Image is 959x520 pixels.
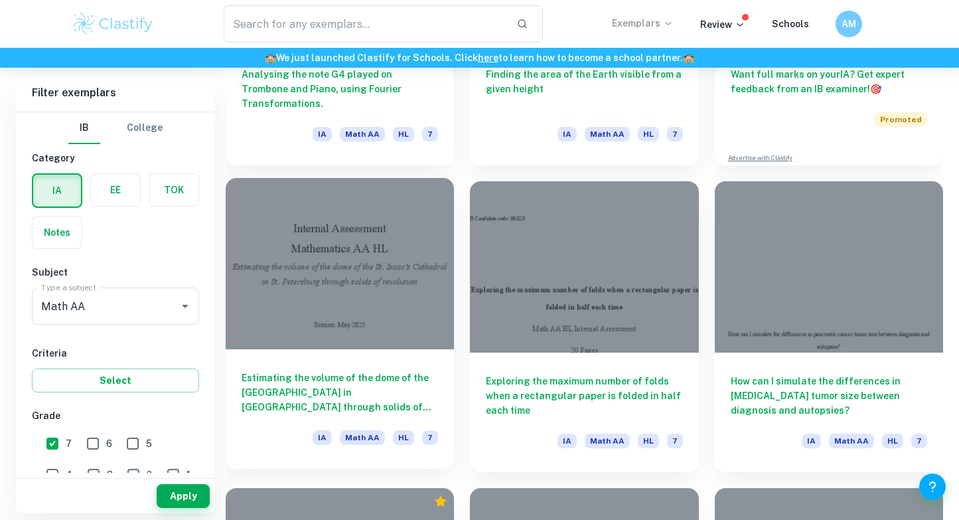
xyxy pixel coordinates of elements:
[313,430,332,445] span: IA
[585,127,630,141] span: Math AA
[478,52,498,63] a: here
[33,217,82,248] button: Notes
[728,153,792,163] a: Advertise with Clastify
[731,374,927,418] h6: How can I simulate the differences in [MEDICAL_DATA] tumor size between diagnosis and autopsies?
[911,434,927,448] span: 7
[41,282,96,293] label: Type a subject
[68,112,163,144] div: Filter type choice
[638,127,659,141] span: HL
[226,181,454,472] a: Estimating the volume of the dome of the [GEOGRAPHIC_DATA] in [GEOGRAPHIC_DATA] through solids of...
[715,181,943,472] a: How can I simulate the differences in [MEDICAL_DATA] tumor size between diagnosis and autopsies?I...
[32,265,199,280] h6: Subject
[71,11,155,37] img: Clastify logo
[470,181,698,472] a: Exploring the maximum number of folds when a rectangular paper is folded in half each timeIAMath ...
[313,127,332,141] span: IA
[393,127,414,141] span: HL
[32,151,199,165] h6: Category
[3,50,956,65] h6: We just launched Clastify for Schools. Click to learn how to become a school partner.
[146,436,152,451] span: 5
[340,127,385,141] span: Math AA
[612,16,674,31] p: Exemplars
[434,495,447,508] div: Premium
[731,67,927,96] h6: Want full marks on your IA ? Get expert feedback from an IB examiner!
[66,468,72,482] span: 4
[700,17,745,32] p: Review
[422,127,438,141] span: 7
[186,468,190,482] span: 1
[683,52,694,63] span: 🏫
[638,434,659,448] span: HL
[107,468,113,482] span: 3
[919,474,946,500] button: Help and Feedback
[66,436,72,451] span: 7
[33,175,81,207] button: IA
[875,112,927,127] span: Promoted
[242,371,438,414] h6: Estimating the volume of the dome of the [GEOGRAPHIC_DATA] in [GEOGRAPHIC_DATA] through solids of...
[242,67,438,111] h6: Analysing the note G4 played on Trombone and Piano, using Fourier Transformations.
[557,127,577,141] span: IA
[882,434,903,448] span: HL
[667,127,683,141] span: 7
[149,174,198,206] button: TOK
[486,67,682,111] h6: Finding the area of the Earth visible from a given height
[32,369,199,392] button: Select
[157,484,210,508] button: Apply
[106,436,112,451] span: 6
[486,374,682,418] h6: Exploring the maximum number of folds when a rectangular paper is folded in half each time
[340,430,385,445] span: Math AA
[176,297,194,315] button: Open
[265,52,276,63] span: 🏫
[557,434,577,448] span: IA
[16,74,215,112] h6: Filter exemplars
[68,112,100,144] button: IB
[224,5,506,43] input: Search for any exemplars...
[667,434,683,448] span: 7
[585,434,630,448] span: Math AA
[393,430,414,445] span: HL
[870,84,881,94] span: 🎯
[32,408,199,423] h6: Grade
[802,434,821,448] span: IA
[829,434,874,448] span: Math AA
[32,346,199,361] h6: Criteria
[422,430,438,445] span: 7
[91,174,140,206] button: EE
[836,11,862,37] button: AM
[127,112,163,144] button: College
[772,19,809,29] a: Schools
[147,468,152,482] span: 2
[841,17,856,31] h6: AM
